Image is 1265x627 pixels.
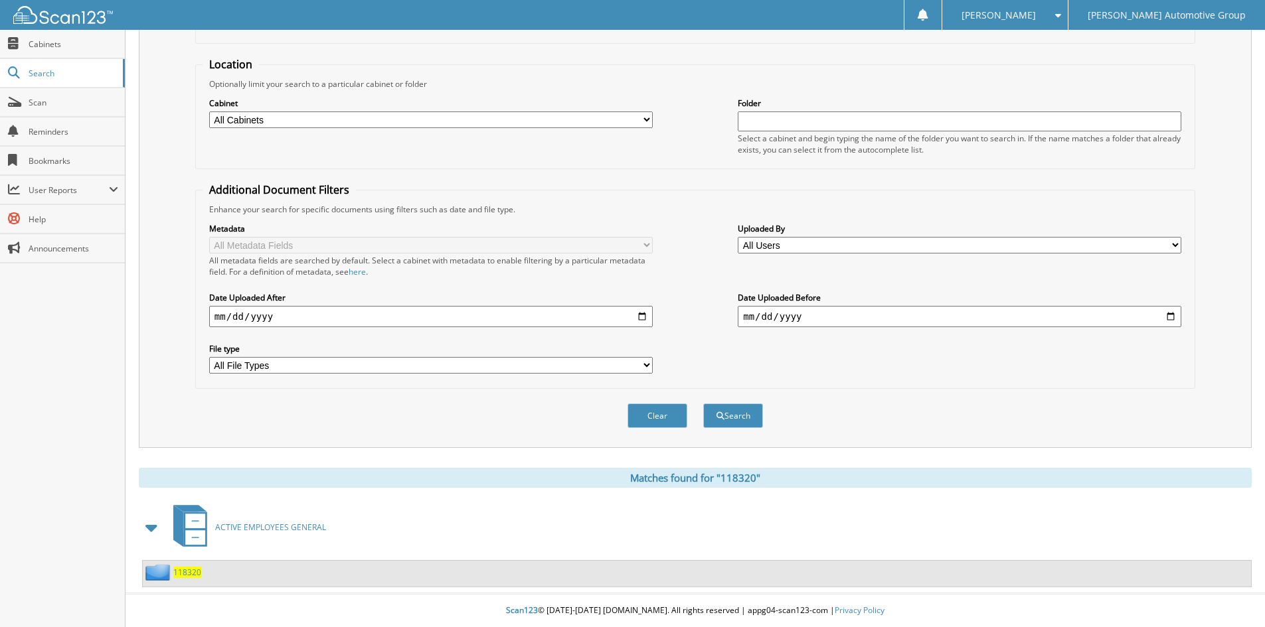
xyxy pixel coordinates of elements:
legend: Location [203,57,259,72]
span: Scan [29,97,118,108]
span: Cabinets [29,38,118,50]
label: Date Uploaded After [209,292,653,303]
div: Matches found for "118320" [139,468,1252,488]
img: scan123-logo-white.svg [13,6,113,24]
span: Scan123 [506,604,538,616]
a: 118320 [173,567,201,578]
legend: Additional Document Filters [203,182,356,197]
input: end [738,306,1181,327]
label: File type [209,343,653,354]
label: Folder [738,98,1181,109]
a: ACTIVE EMPLOYEES GENERAL [165,501,326,553]
img: folder2.png [145,564,173,581]
a: Privacy Policy [835,604,885,616]
span: Reminders [29,126,118,137]
div: Select a cabinet and begin typing the name of the folder you want to search in. If the name match... [738,133,1181,155]
span: Help [29,214,118,225]
label: Date Uploaded Before [738,292,1181,303]
div: All metadata fields are searched by default. Select a cabinet with metadata to enable filtering b... [209,255,653,277]
div: Enhance your search for specific documents using filters such as date and file type. [203,204,1188,215]
span: Bookmarks [29,155,118,167]
button: Clear [628,403,687,428]
button: Search [703,403,763,428]
span: Search [29,68,116,79]
a: here [349,266,366,277]
div: Optionally limit your search to a particular cabinet or folder [203,78,1188,90]
span: Announcements [29,243,118,254]
span: User Reports [29,184,109,196]
label: Uploaded By [738,223,1181,234]
label: Cabinet [209,98,653,109]
iframe: Chat Widget [1199,563,1265,627]
span: [PERSON_NAME] [962,11,1036,19]
span: [PERSON_NAME] Automotive Group [1088,11,1246,19]
span: ACTIVE EMPLOYEES GENERAL [215,522,326,533]
label: Metadata [209,223,653,234]
input: start [209,306,653,327]
div: © [DATE]-[DATE] [DOMAIN_NAME]. All rights reserved | appg04-scan123-com | [126,594,1265,627]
